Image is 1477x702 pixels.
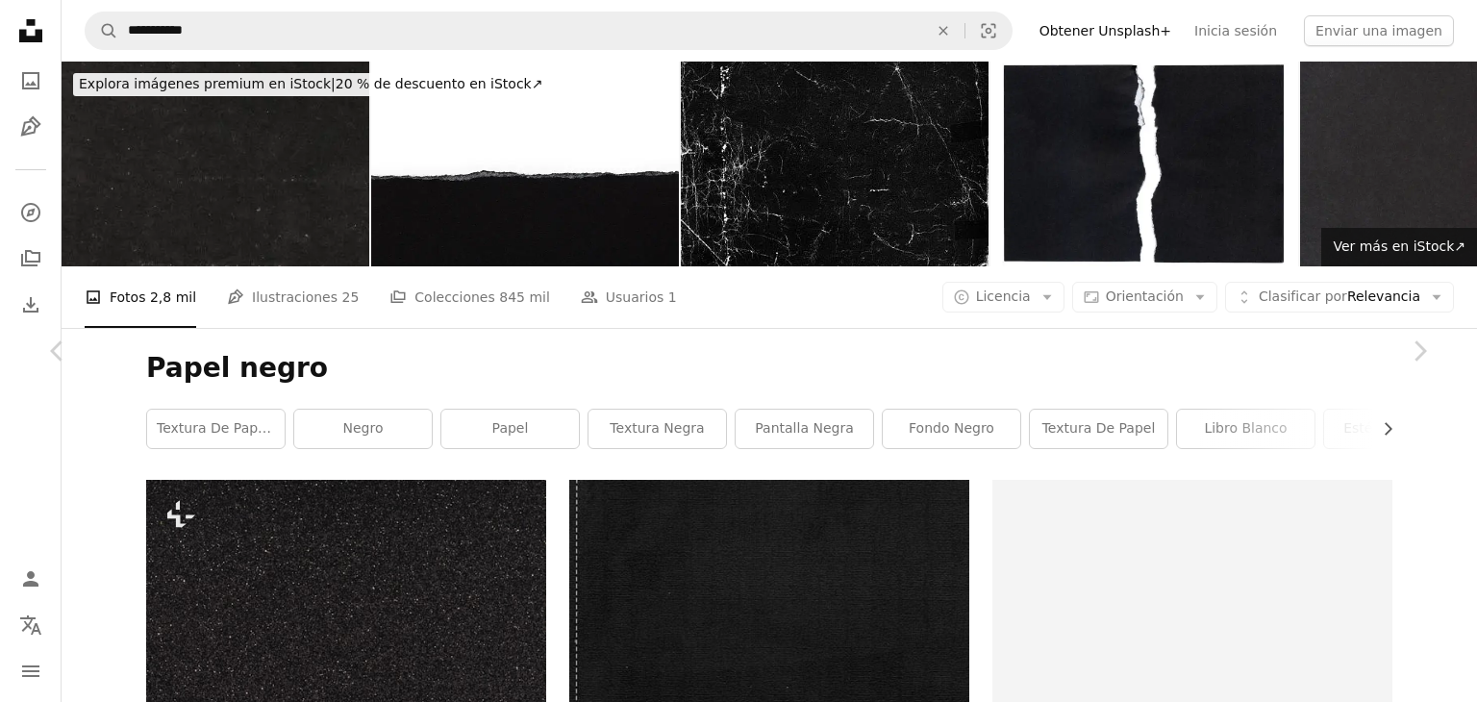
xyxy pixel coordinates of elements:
[499,287,550,308] span: 845 mil
[12,239,50,278] a: Colecciones
[146,621,546,639] a: Una foto en blanco y negro de un avión en el cielo
[1333,238,1465,254] span: Ver más en iStock ↗
[441,410,579,448] a: papel
[146,351,1392,386] h1: Papel negro
[976,288,1031,304] span: Licencia
[1324,410,1462,448] a: estética negra
[1177,410,1314,448] a: Libro Blanco
[12,560,50,598] a: Iniciar sesión / Registrarse
[12,108,50,146] a: Ilustraciones
[1259,288,1420,307] span: Relevancia
[79,76,336,91] span: Explora imágenes premium en iStock |
[942,282,1064,313] button: Licencia
[62,62,560,108] a: Explora imágenes premium en iStock|20 % de descuento en iStock↗
[736,410,873,448] a: Pantalla negra
[581,266,677,328] a: Usuarios 1
[668,287,677,308] span: 1
[1183,15,1289,46] a: Inicia sesión
[681,62,989,266] img: Textura de papel viejo
[1362,259,1477,443] a: Siguiente
[294,410,432,448] a: negro
[12,606,50,644] button: Idioma
[965,13,1012,49] button: Búsqueda visual
[86,13,118,49] button: Buscar en Unsplash
[1030,410,1167,448] a: textura de papel
[922,13,964,49] button: Borrar
[73,73,548,96] div: 20 % de descuento en iStock ↗
[85,12,1013,50] form: Encuentra imágenes en todo el sitio
[12,193,50,232] a: Explorar
[1321,228,1477,266] a: Ver más en iStock↗
[1304,15,1454,46] button: Enviar una imagen
[341,287,359,308] span: 25
[62,62,369,266] img: Polvo y arañazos fondo negro fondo de textura de papel.
[1106,288,1184,304] span: Orientación
[12,62,50,100] a: Fotos
[389,266,550,328] a: Colecciones 845 mil
[990,62,1298,266] img: BlackPaper irregular
[12,652,50,690] button: Menú
[1028,15,1183,46] a: Obtener Unsplash+
[147,410,285,448] a: textura de papel negro
[883,410,1020,448] a: fondo negro
[371,62,679,266] img: Rasgado de papel
[1072,282,1217,313] button: Orientación
[227,266,359,328] a: Ilustraciones 25
[1259,288,1347,304] span: Clasificar por
[588,410,726,448] a: textura negra
[1225,282,1454,313] button: Clasificar porRelevancia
